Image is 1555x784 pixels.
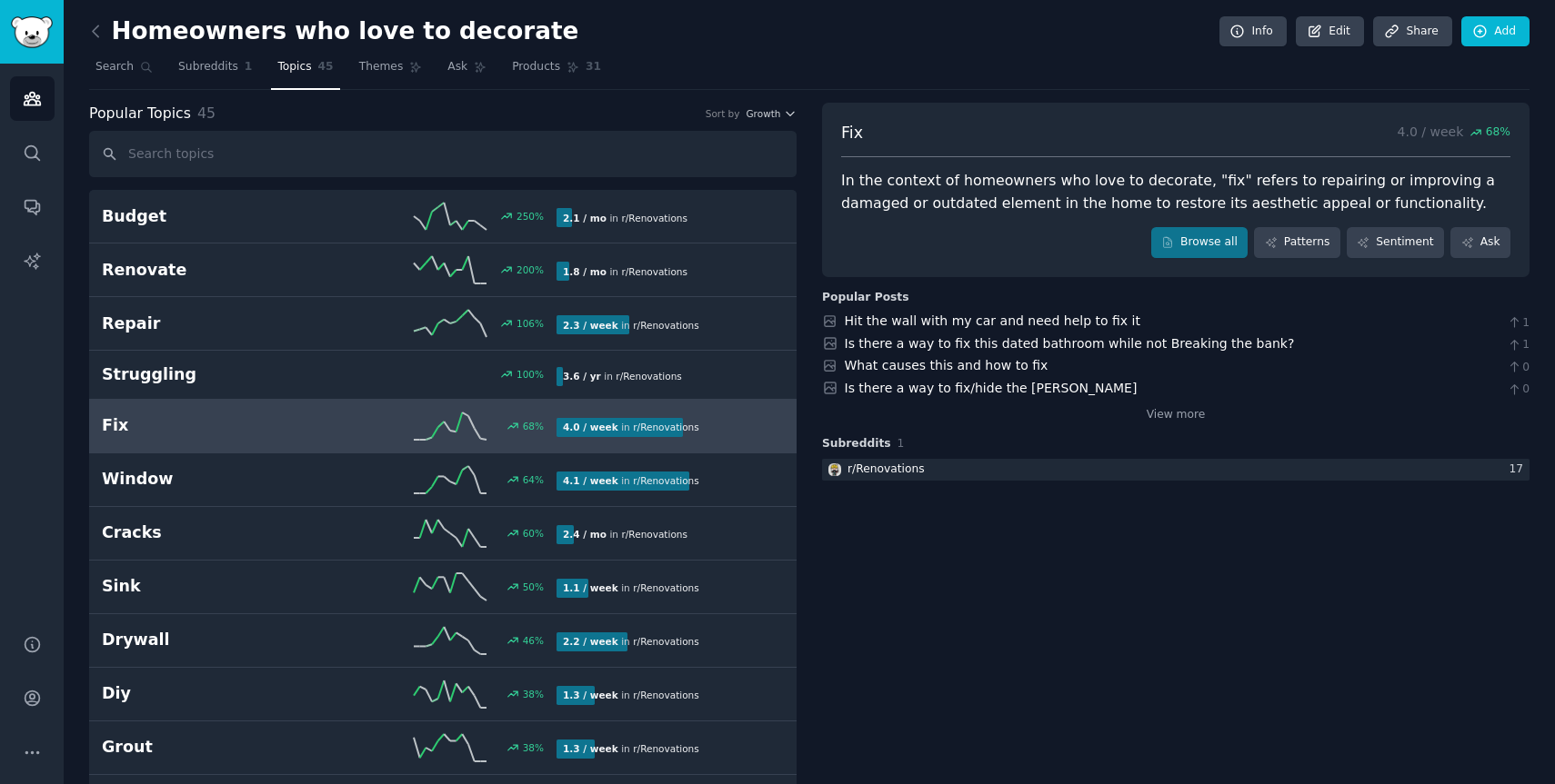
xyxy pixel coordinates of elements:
[102,682,329,705] h2: Diy
[706,107,740,120] div: Sort by
[621,266,687,277] span: r/ Renovations
[523,741,544,754] div: 38 %
[517,263,544,276] div: 200 %
[557,525,694,544] div: in
[89,614,797,668] a: Drywall46%2.2 / weekin r/Renovations
[822,436,891,452] span: Subreddits
[102,521,329,544] h2: Cracks
[523,634,544,647] div: 46 %
[89,53,159,90] a: Search
[557,686,706,705] div: in
[633,320,698,331] span: r/ Renovations
[1296,16,1364,47] a: Edit
[557,632,706,651] div: in
[1486,124,1510,141] span: 68 %
[1461,16,1530,47] a: Add
[557,471,706,491] div: in
[563,475,618,486] b: 4.1 / week
[563,582,618,593] b: 1.1 / week
[517,210,544,223] div: 250 %
[89,351,797,400] a: Struggling100%3.6 / yrin r/Renovations
[557,315,706,334] div: in
[563,690,618,700] b: 1.3 / week
[89,400,797,453] a: Fix68%4.0 / weekin r/Renovations
[822,290,909,306] div: Popular Posts
[523,688,544,700] div: 38 %
[1151,227,1249,258] a: Browse all
[89,190,797,243] a: Budget250%2.1 / moin r/Renovations
[318,59,334,75] span: 45
[1147,407,1206,423] a: View more
[746,107,797,120] button: Growth
[512,59,560,75] span: Products
[178,59,238,75] span: Subreddits
[506,53,607,90] a: Products31
[89,721,797,775] a: Grout38%1.3 / weekin r/Renovations
[89,668,797,721] a: Diy38%1.3 / weekin r/Renovations
[11,16,53,48] img: GummySearch logo
[563,529,607,540] b: 2.4 / mo
[1373,16,1451,47] a: Share
[845,313,1140,328] a: Hit the wall with my car and need help to fix it
[1507,382,1530,398] span: 0
[523,581,544,593] div: 50 %
[633,743,698,754] span: r/ Renovations
[89,103,191,125] span: Popular Topics
[102,575,329,598] h2: Sink
[822,459,1530,481] a: Renovationsr/Renovations17
[102,313,329,335] h2: Repair
[828,463,841,476] img: Renovations
[557,208,694,227] div: in
[102,468,329,491] h2: Window
[102,259,329,282] h2: Renovate
[841,122,863,144] span: Fix
[557,367,688,386] div: in
[89,507,797,561] a: Cracks60%2.4 / moin r/Renovations
[563,371,601,382] b: 3.6 / yr
[89,561,797,614] a: Sink50%1.1 / weekin r/Renovations
[563,213,607,223] b: 2.1 / mo
[845,381,1138,395] a: Is there a way to fix/hide the [PERSON_NAME]
[523,473,544,486] div: 64 %
[1254,227,1339,258] a: Patterns
[563,422,618,432] b: 4.0 / week
[1509,461,1530,478] div: 17
[848,461,925,478] div: r/ Renovations
[102,414,329,437] h2: Fix
[517,368,544,381] div: 100 %
[616,371,681,382] span: r/ Renovations
[586,59,601,75] span: 31
[633,636,698,647] span: r/ Renovations
[523,420,544,432] div: 68 %
[245,59,253,75] span: 1
[102,363,329,386] h2: Struggling
[102,629,329,651] h2: Drywall
[1507,360,1530,376] span: 0
[1219,16,1287,47] a: Info
[1450,227,1510,258] a: Ask
[557,579,706,598] div: in
[102,736,329,759] h2: Grout
[441,53,493,90] a: Ask
[277,59,311,75] span: Topics
[841,170,1510,214] div: In the context of homeowners who love to decorate, "fix" refers to repairing or improving a damag...
[517,317,544,330] div: 106 %
[523,527,544,540] div: 60 %
[1347,227,1444,258] a: Sentiment
[1398,122,1510,144] p: 4.0 / week
[898,437,905,450] span: 1
[89,453,797,507] a: Window64%4.1 / weekin r/Renovations
[95,59,134,75] span: Search
[621,213,687,223] span: r/ Renovations
[563,320,618,331] b: 2.3 / week
[845,358,1048,372] a: What causes this and how to fix
[845,336,1295,351] a: Is there a way to fix this dated bathroom while not Breaking the bank?
[447,59,467,75] span: Ask
[633,475,698,486] span: r/ Renovations
[1507,337,1530,353] span: 1
[633,422,698,432] span: r/ Renovations
[89,297,797,351] a: Repair106%2.3 / weekin r/Renovations
[746,107,780,120] span: Growth
[563,636,618,647] b: 2.2 / week
[353,53,429,90] a: Themes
